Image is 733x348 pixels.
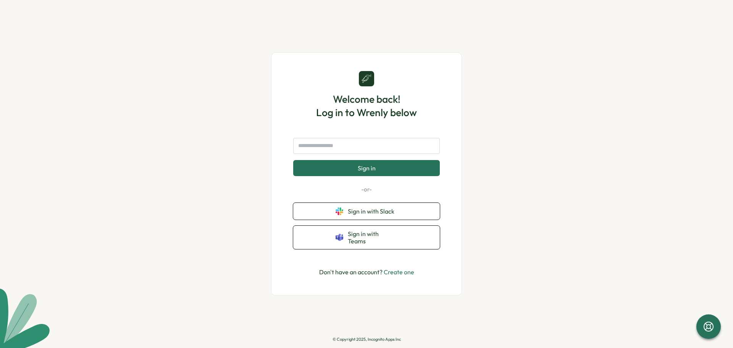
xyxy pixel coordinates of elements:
[348,230,397,244] span: Sign in with Teams
[293,226,440,249] button: Sign in with Teams
[316,92,417,119] h1: Welcome back! Log in to Wrenly below
[293,203,440,220] button: Sign in with Slack
[293,160,440,176] button: Sign in
[293,185,440,194] p: -or-
[358,165,376,172] span: Sign in
[333,337,401,342] p: © Copyright 2025, Incognito Apps Inc
[348,208,397,215] span: Sign in with Slack
[384,268,414,276] a: Create one
[319,267,414,277] p: Don't have an account?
